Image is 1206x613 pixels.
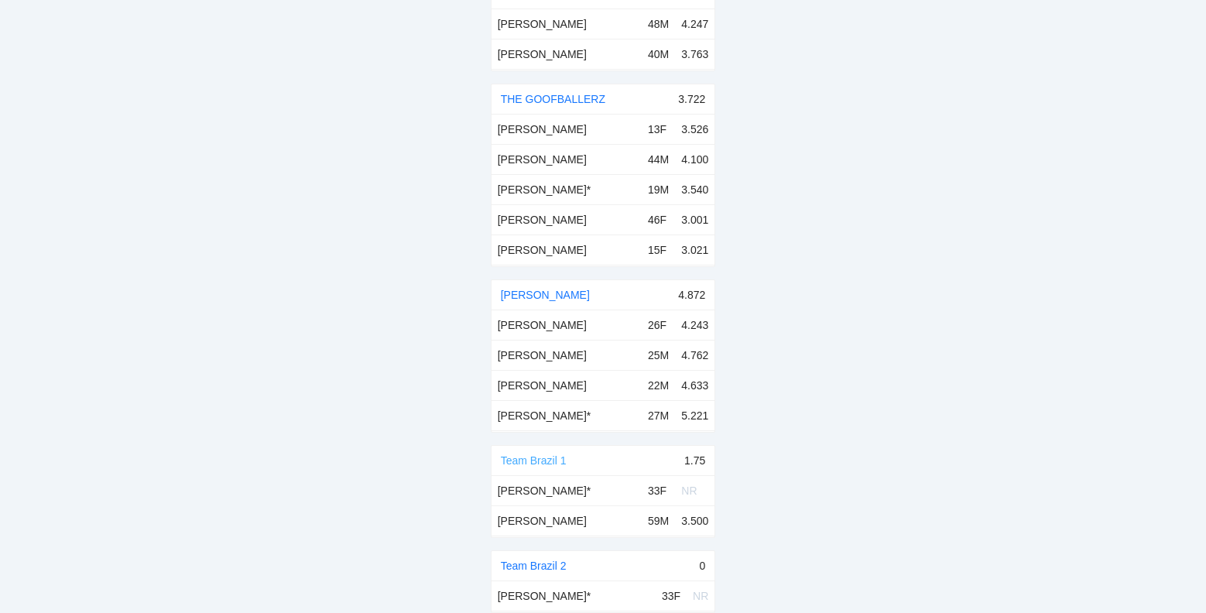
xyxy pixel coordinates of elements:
span: 3.001 [681,214,708,226]
div: 4.872 [678,280,705,310]
td: [PERSON_NAME] * [492,174,642,204]
td: [PERSON_NAME] * [492,476,642,506]
span: 3.763 [681,48,708,60]
td: [PERSON_NAME] [492,370,642,400]
a: [PERSON_NAME] [501,289,590,301]
div: 3.722 [678,84,705,114]
span: 3.540 [681,183,708,196]
span: 4.247 [681,18,708,30]
span: 3.500 [681,515,708,527]
td: [PERSON_NAME] [492,9,642,39]
span: 5.221 [681,409,708,422]
td: [PERSON_NAME] * [492,400,642,430]
a: Team Brazil 2 [501,560,567,572]
td: [PERSON_NAME] [492,235,642,265]
span: NR [693,590,708,602]
td: [PERSON_NAME] [492,39,642,69]
td: [PERSON_NAME] [492,204,642,235]
td: 33F [656,581,687,611]
span: 4.100 [681,153,708,166]
td: 46F [642,204,675,235]
td: 40M [642,39,675,69]
td: 22M [642,370,675,400]
td: [PERSON_NAME] [492,144,642,174]
td: 44M [642,144,675,174]
td: 15F [642,235,675,265]
td: [PERSON_NAME] [492,505,642,536]
td: [PERSON_NAME] [492,115,642,145]
a: THE GOOFBALLERZ [501,93,605,105]
td: 59M [642,505,675,536]
td: 48M [642,9,675,39]
div: 1.75 [684,446,705,475]
a: Team Brazil 1 [501,454,567,467]
td: [PERSON_NAME] [492,310,642,341]
td: 33F [642,476,675,506]
div: 0 [501,551,706,580]
span: 4.762 [681,349,708,361]
span: 4.243 [681,319,708,331]
span: 4.633 [681,379,708,392]
td: [PERSON_NAME] * [492,581,656,611]
span: 3.526 [681,123,708,135]
td: 19M [642,174,675,204]
span: NR [681,485,697,497]
span: 3.021 [681,244,708,256]
td: [PERSON_NAME] [492,340,642,370]
td: 13F [642,115,675,145]
td: 26F [642,310,675,341]
td: 27M [642,400,675,430]
td: 25M [642,340,675,370]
